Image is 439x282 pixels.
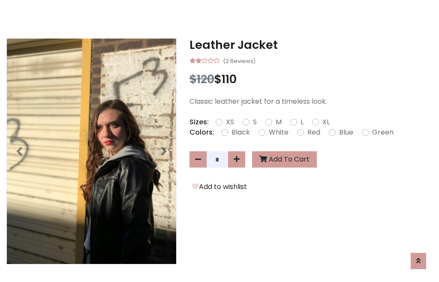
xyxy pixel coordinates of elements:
label: Green [372,127,394,138]
img: Image [7,39,176,264]
label: S [253,117,257,127]
label: L [301,117,304,127]
label: Black [232,127,250,138]
h3: Leather Jacket [189,38,433,52]
button: Add to wishlist [189,181,250,192]
label: Blue [339,127,353,138]
span: 110 [222,71,237,87]
label: White [269,127,289,138]
p: Colors: [189,127,214,138]
label: Red [307,127,320,138]
p: Sizes: [189,117,209,127]
label: XL [322,117,330,127]
small: (2 Reviews) [223,55,256,66]
label: M [276,117,282,127]
p: Classic leather jacket for a timeless look. [189,96,433,107]
span: $120 [189,71,214,87]
label: XS [226,117,234,127]
button: Add To Cart [252,151,317,168]
h3: $ [189,72,433,86]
